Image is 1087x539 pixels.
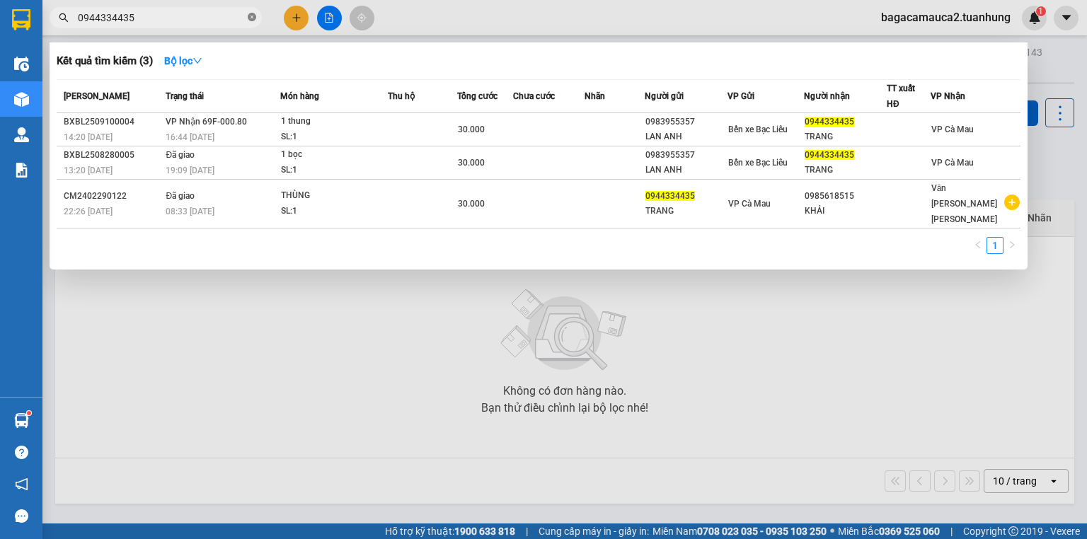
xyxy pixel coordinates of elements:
div: SL: 1 [281,129,387,145]
span: 22:26 [DATE] [64,207,113,216]
span: Đã giao [166,191,195,201]
div: TRANG [805,129,886,144]
span: Tổng cước [457,91,498,101]
span: Món hàng [280,91,319,101]
div: LAN ANH [645,129,727,144]
span: 30.000 [458,199,485,209]
span: VP Nhận [931,91,965,101]
span: VP Nhận 69F-000.80 [166,117,247,127]
div: LAN ANH [645,163,727,178]
span: search [59,13,69,23]
a: 1 [987,238,1003,253]
span: Đã giao [166,150,195,160]
div: BXBL2508280005 [64,148,161,163]
li: Next Page [1003,237,1020,254]
span: VP Cà Mau [728,199,771,209]
strong: Bộ lọc [164,55,202,66]
img: warehouse-icon [14,127,29,142]
span: VP Cà Mau [931,124,974,134]
span: 08:33 [DATE] [166,207,214,216]
span: 0944334435 [645,191,695,201]
span: [PERSON_NAME] [64,91,130,101]
span: VP Gửi [727,91,754,101]
button: left [970,237,987,254]
div: 0983955357 [645,115,727,129]
span: Bến xe Bạc Liêu [728,124,788,134]
button: Bộ lọcdown [153,50,214,72]
span: 0944334435 [805,117,854,127]
span: down [192,56,202,66]
span: Người nhận [804,91,850,101]
span: left [974,240,982,249]
div: SL: 1 [281,204,387,219]
span: TT xuất HĐ [887,83,915,109]
span: Nhãn [585,91,605,101]
span: close-circle [248,13,256,21]
input: Tìm tên, số ĐT hoặc mã đơn [78,10,245,25]
span: Chưa cước [513,91,555,101]
img: solution-icon [14,163,29,178]
div: BXBL2509100004 [64,115,161,129]
span: Người gửi [645,91,684,101]
span: VP Cà Mau [931,158,974,168]
div: THÙNG [281,188,387,204]
div: TRANG [805,163,886,178]
span: message [15,509,28,523]
img: warehouse-icon [14,92,29,107]
span: Thu hộ [388,91,415,101]
div: CM2402290122 [64,189,161,204]
span: 13:20 [DATE] [64,166,113,175]
sup: 1 [27,411,31,415]
span: Bến xe Bạc Liêu [728,158,788,168]
div: 0983955357 [645,148,727,163]
li: 1 [987,237,1003,254]
img: warehouse-icon [14,57,29,71]
span: notification [15,477,28,491]
img: logo-vxr [12,9,30,30]
div: SL: 1 [281,163,387,178]
span: 16:44 [DATE] [166,132,214,142]
span: Văn [PERSON_NAME] [PERSON_NAME] [931,183,997,224]
span: close-circle [248,11,256,25]
img: warehouse-icon [14,413,29,428]
div: 0985618515 [805,189,886,204]
div: TRANG [645,204,727,219]
button: right [1003,237,1020,254]
span: plus-circle [1004,195,1020,210]
li: Previous Page [970,237,987,254]
span: Trạng thái [166,91,204,101]
div: 1 thung [281,114,387,129]
span: right [1008,240,1016,249]
span: 19:09 [DATE] [166,166,214,175]
div: 1 bọc [281,147,387,163]
span: question-circle [15,446,28,459]
span: 14:20 [DATE] [64,132,113,142]
h3: Kết quả tìm kiếm ( 3 ) [57,54,153,69]
span: 30.000 [458,124,485,134]
span: 30.000 [458,158,485,168]
span: 0944334435 [805,150,854,160]
div: KHẢI [805,204,886,219]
